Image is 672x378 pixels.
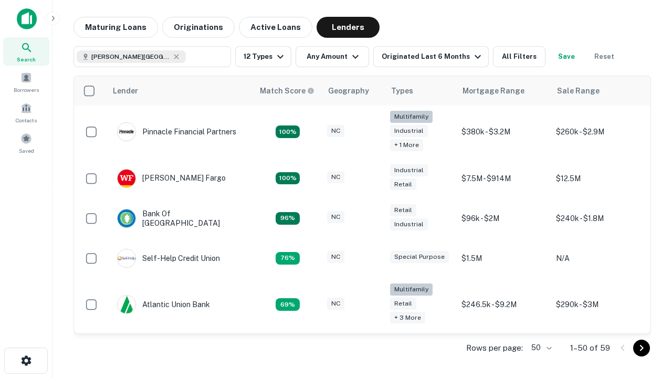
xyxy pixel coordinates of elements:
div: NC [327,211,344,223]
a: Saved [3,129,49,157]
td: $380k - $3.2M [456,106,551,159]
img: picture [118,249,135,267]
div: NC [327,125,344,137]
td: $246.5k - $9.2M [456,278,551,331]
td: $96k - $2M [456,198,551,238]
div: Atlantic Union Bank [117,295,210,314]
span: Borrowers [14,86,39,94]
div: [PERSON_NAME] Fargo [117,169,226,188]
th: Sale Range [551,76,645,106]
div: Industrial [390,125,428,137]
div: Matching Properties: 10, hasApolloMatch: undefined [276,298,300,311]
div: Multifamily [390,283,433,296]
div: Industrial [390,164,428,176]
p: Rows per page: [466,342,523,354]
h6: Match Score [260,85,312,97]
div: NC [327,251,344,263]
span: Saved [19,146,34,155]
td: $12.5M [551,159,645,198]
span: Contacts [16,116,37,124]
td: $240k - $1.8M [551,198,645,238]
div: Retail [390,178,416,191]
td: $260k - $2.9M [551,106,645,159]
button: Reset [587,46,621,67]
th: Geography [322,76,385,106]
div: Industrial [390,218,428,230]
td: $7.5M - $914M [456,159,551,198]
div: + 1 more [390,139,423,151]
div: Special Purpose [390,251,449,263]
div: NC [327,171,344,183]
button: Originations [162,17,235,38]
th: Lender [107,76,254,106]
img: capitalize-icon.png [17,8,37,29]
th: Mortgage Range [456,76,551,106]
button: All Filters [493,46,545,67]
div: + 3 more [390,312,425,324]
div: Sale Range [557,85,600,97]
button: Any Amount [296,46,369,67]
div: Lender [113,85,138,97]
button: Originated Last 6 Months [373,46,489,67]
div: Geography [328,85,369,97]
div: Originated Last 6 Months [382,50,484,63]
div: Self-help Credit Union [117,249,220,268]
p: 1–50 of 59 [570,342,610,354]
button: 12 Types [235,46,291,67]
div: NC [327,298,344,310]
span: Search [17,55,36,64]
img: picture [118,123,135,141]
div: Types [391,85,413,97]
iframe: Chat Widget [619,260,672,311]
div: Mortgage Range [463,85,524,97]
div: Retail [390,204,416,216]
button: Maturing Loans [73,17,158,38]
button: Lenders [317,17,380,38]
div: Pinnacle Financial Partners [117,122,236,141]
div: Matching Properties: 15, hasApolloMatch: undefined [276,172,300,185]
div: 50 [527,340,553,355]
span: [PERSON_NAME][GEOGRAPHIC_DATA], [GEOGRAPHIC_DATA] [91,52,170,61]
th: Capitalize uses an advanced AI algorithm to match your search with the best lender. The match sco... [254,76,322,106]
div: Retail [390,298,416,310]
div: Multifamily [390,111,433,123]
button: Active Loans [239,17,312,38]
th: Types [385,76,456,106]
a: Search [3,37,49,66]
td: $290k - $3M [551,278,645,331]
div: Capitalize uses an advanced AI algorithm to match your search with the best lender. The match sco... [260,85,314,97]
div: Matching Properties: 14, hasApolloMatch: undefined [276,212,300,225]
a: Borrowers [3,68,49,96]
td: $1.5M [456,238,551,278]
div: Matching Properties: 11, hasApolloMatch: undefined [276,252,300,265]
button: Go to next page [633,340,650,356]
img: picture [118,170,135,187]
div: Matching Properties: 26, hasApolloMatch: undefined [276,125,300,138]
div: Bank Of [GEOGRAPHIC_DATA] [117,209,243,228]
button: Save your search to get updates of matches that match your search criteria. [550,46,583,67]
img: picture [118,296,135,313]
td: N/A [551,238,645,278]
a: Contacts [3,98,49,127]
img: picture [118,209,135,227]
